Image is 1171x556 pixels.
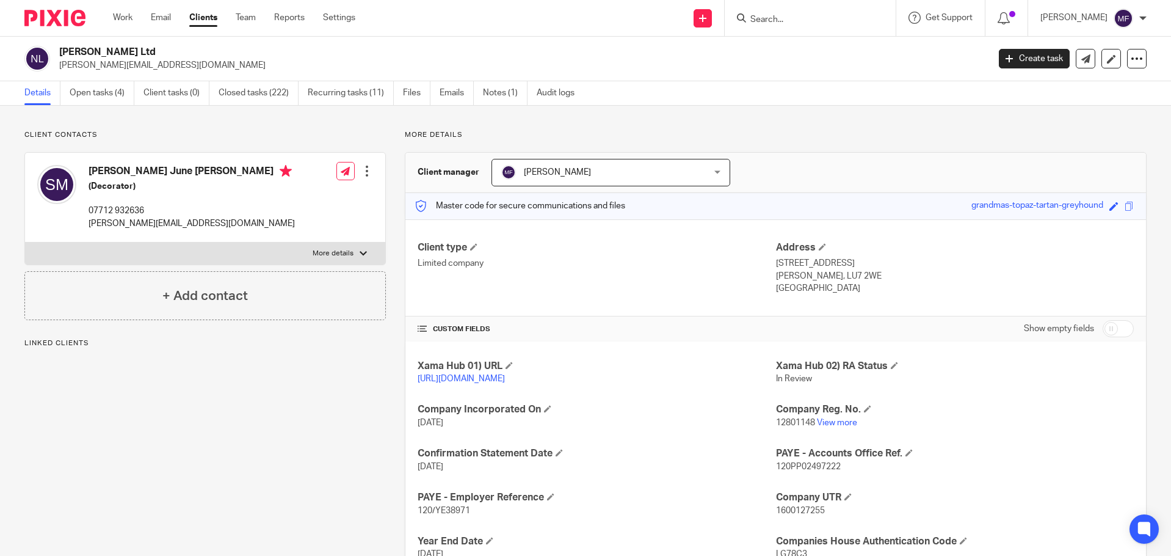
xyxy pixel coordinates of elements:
a: Open tasks (4) [70,81,134,105]
p: [PERSON_NAME] [1040,12,1108,24]
img: svg%3E [37,165,76,204]
span: [DATE] [418,419,443,427]
h4: Company Reg. No. [776,403,1134,416]
span: In Review [776,375,812,383]
span: 1600127255 [776,507,825,515]
h4: [PERSON_NAME] June [PERSON_NAME] [89,165,295,180]
a: [URL][DOMAIN_NAME] [418,375,505,383]
h4: Confirmation Statement Date [418,447,775,460]
a: Emails [440,81,474,105]
a: Client tasks (0) [143,81,209,105]
p: Limited company [418,257,775,269]
img: svg%3E [24,46,50,71]
h4: Companies House Authentication Code [776,535,1134,548]
a: Files [403,81,430,105]
input: Search [749,15,859,26]
p: [STREET_ADDRESS] [776,257,1134,269]
label: Show empty fields [1024,323,1094,335]
h4: + Add contact [162,287,248,305]
a: Email [151,12,171,24]
a: Team [236,12,256,24]
p: [PERSON_NAME][EMAIL_ADDRESS][DOMAIN_NAME] [89,218,295,230]
span: [DATE] [418,463,443,471]
span: 120PP02497222 [776,463,841,471]
a: View more [817,419,857,427]
h4: PAYE - Accounts Office Ref. [776,447,1134,460]
a: Details [24,81,60,105]
span: 120/YE38971 [418,507,470,515]
a: Settings [323,12,355,24]
a: Recurring tasks (11) [308,81,394,105]
i: Primary [280,165,292,177]
p: Linked clients [24,338,386,348]
p: More details [313,249,353,258]
p: Client contacts [24,130,386,140]
h5: (Decorator) [89,180,295,192]
a: Closed tasks (222) [219,81,299,105]
p: [PERSON_NAME], LU7 2WE [776,270,1134,282]
a: Create task [999,49,1070,68]
h4: CUSTOM FIELDS [418,324,775,334]
a: Clients [189,12,217,24]
h4: Xama Hub 01) URL [418,360,775,373]
h4: Address [776,241,1134,254]
h2: [PERSON_NAME] Ltd [59,46,796,59]
p: [GEOGRAPHIC_DATA] [776,282,1134,294]
p: More details [405,130,1147,140]
h4: Year End Date [418,535,775,548]
h4: Company Incorporated On [418,403,775,416]
img: svg%3E [1114,9,1133,28]
h3: Client manager [418,166,479,178]
span: Get Support [926,13,973,22]
div: grandmas-topaz-tartan-greyhound [971,199,1103,213]
img: svg%3E [501,165,516,180]
a: Reports [274,12,305,24]
p: 07712 932636 [89,205,295,217]
p: Master code for secure communications and files [415,200,625,212]
span: [PERSON_NAME] [524,168,591,177]
h4: Client type [418,241,775,254]
img: Pixie [24,10,85,26]
span: 12801148 [776,419,815,427]
a: Audit logs [537,81,584,105]
a: Notes (1) [483,81,527,105]
a: Work [113,12,132,24]
h4: Xama Hub 02) RA Status [776,360,1134,373]
h4: Company UTR [776,491,1134,504]
p: [PERSON_NAME][EMAIL_ADDRESS][DOMAIN_NAME] [59,59,981,71]
h4: PAYE - Employer Reference [418,491,775,504]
